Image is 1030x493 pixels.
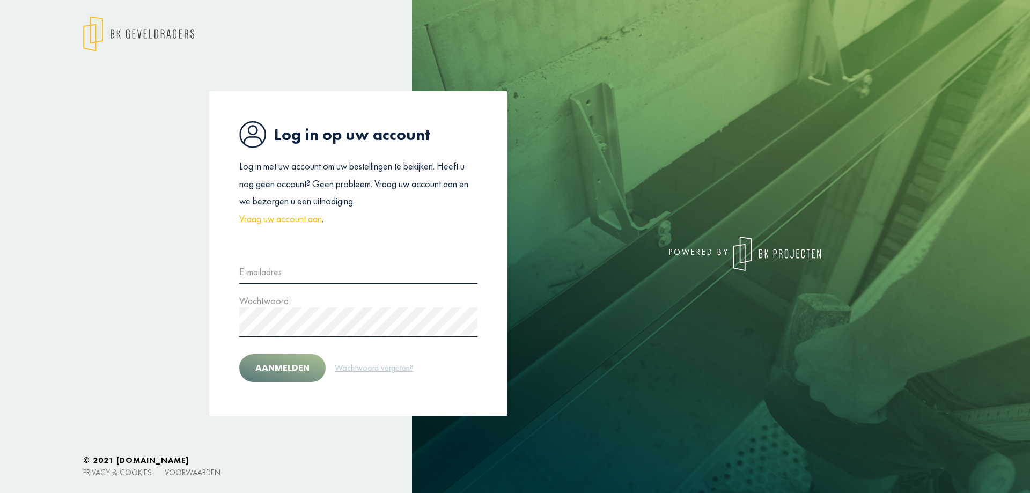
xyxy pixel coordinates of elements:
[165,467,220,477] a: Voorwaarden
[523,237,821,271] div: powered by
[239,354,326,382] button: Aanmelden
[239,210,322,227] a: Vraag uw account aan
[239,121,477,148] h1: Log in op uw account
[83,455,947,465] h6: © 2021 [DOMAIN_NAME]
[733,237,821,271] img: logo
[334,361,414,375] a: Wachtwoord vergeten?
[239,158,477,227] p: Log in met uw account om uw bestellingen te bekijken. Heeft u nog geen account? Geen probleem. Vr...
[239,292,289,310] label: Wachtwoord
[83,467,152,477] a: Privacy & cookies
[239,121,266,148] img: icon
[83,16,194,51] img: logo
